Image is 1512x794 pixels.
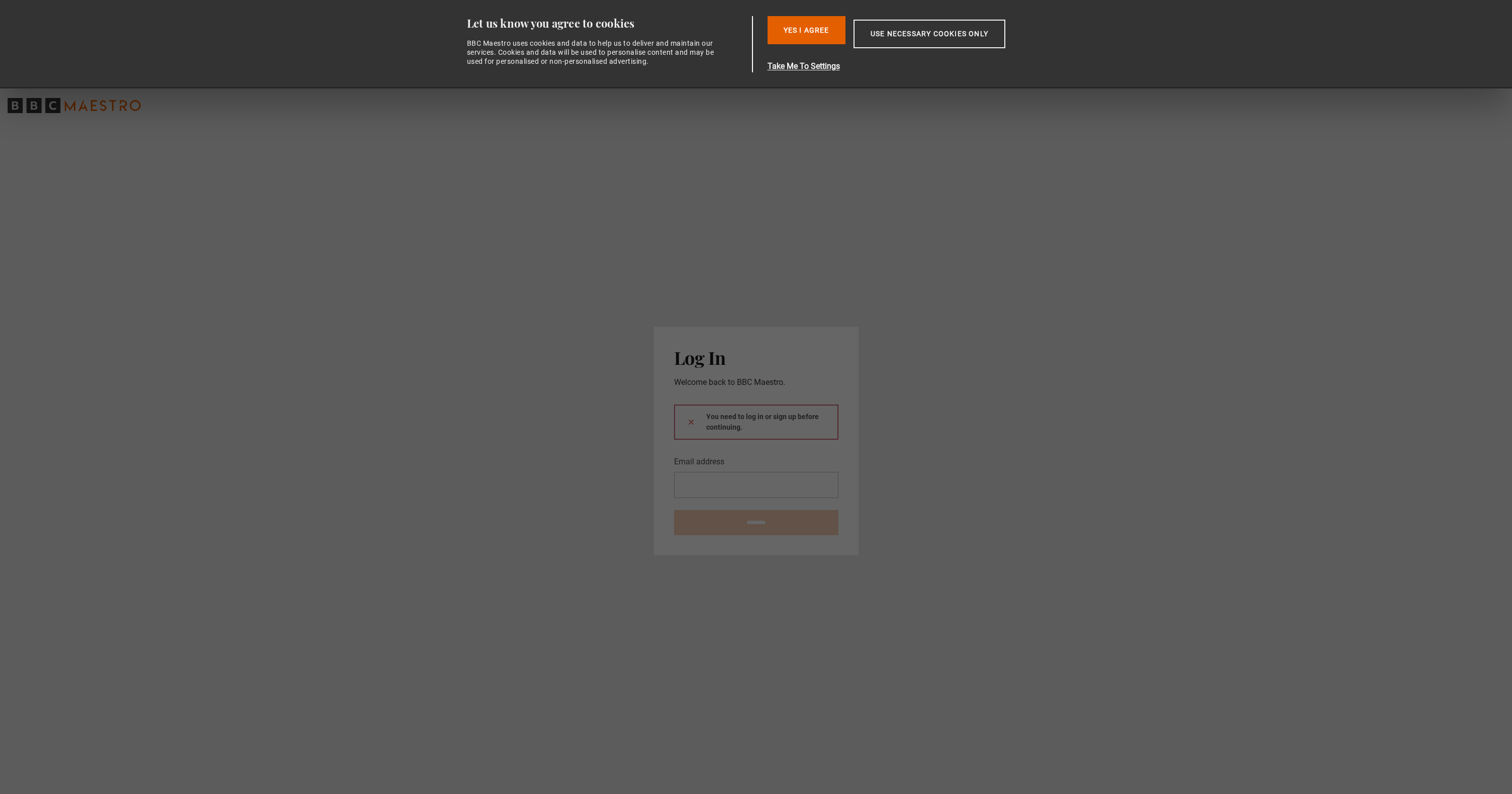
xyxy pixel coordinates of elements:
button: Yes I Agree [768,16,845,44]
p: Welcome back to BBC Maestro. [674,376,838,388]
div: BBC Maestro uses cookies and data to help us to deliver and maintain our services. Cookies and da... [467,39,720,66]
div: You need to log in or sign up before continuing. [674,405,838,440]
div: Let us know you agree to cookies [467,16,748,31]
label: Email address [674,456,724,468]
svg: BBC Maestro [8,98,141,113]
button: Use necessary cookies only [854,20,1005,48]
h2: Log In [674,347,838,368]
button: Take Me To Settings [768,60,1053,72]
